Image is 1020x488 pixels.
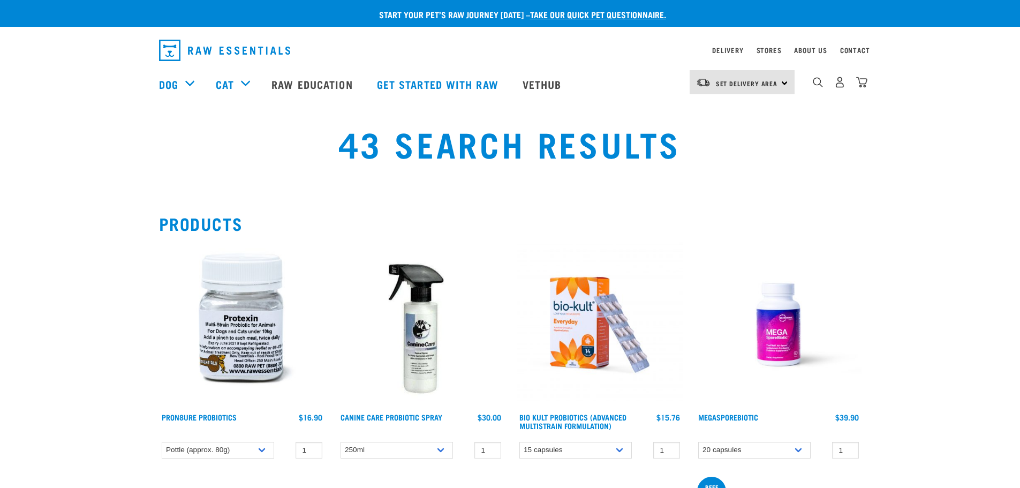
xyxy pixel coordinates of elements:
[296,442,322,459] input: 1
[299,413,322,422] div: $16.90
[159,40,290,61] img: Raw Essentials Logo
[698,415,758,419] a: MegaSporeBiotic
[757,48,782,52] a: Stores
[162,415,237,419] a: ProN8ure Probiotics
[696,242,862,408] img: Raw Essentials Mega Spore Biotic Probiotic For Dogs
[150,35,870,65] nav: dropdown navigation
[341,415,442,419] a: Canine Care Probiotic Spray
[189,124,830,162] h1: 43 Search Results
[696,78,711,87] img: van-moving.png
[794,48,827,52] a: About Us
[159,76,178,92] a: Dog
[216,76,234,92] a: Cat
[478,413,501,422] div: $30.00
[530,12,666,17] a: take our quick pet questionnaire.
[366,63,512,106] a: Get started with Raw
[653,442,680,459] input: 1
[840,48,870,52] a: Contact
[835,413,859,422] div: $39.90
[712,48,743,52] a: Delivery
[338,242,504,408] img: Canine Care
[832,442,859,459] input: 1
[474,442,501,459] input: 1
[159,242,325,408] img: Plastic Bottle Of Protexin For Dogs And Cats
[813,77,823,87] img: home-icon-1@2x.png
[856,77,867,88] img: home-icon@2x.png
[656,413,680,422] div: $15.76
[512,63,575,106] a: Vethub
[519,415,626,427] a: Bio Kult Probiotics (Advanced Multistrain Formulation)
[261,63,366,106] a: Raw Education
[716,81,778,85] span: Set Delivery Area
[834,77,845,88] img: user.png
[159,214,862,233] h2: Products
[517,242,683,408] img: 2023 AUG RE Product1724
